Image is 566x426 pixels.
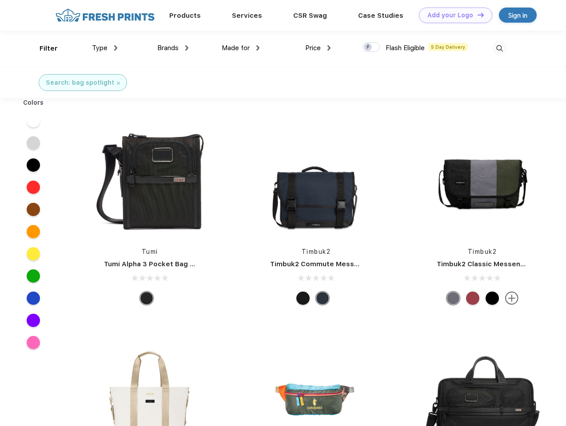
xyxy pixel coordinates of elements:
img: dropdown.png [185,45,188,51]
img: fo%20logo%202.webp [53,8,157,23]
div: Black [140,292,153,305]
img: more.svg [505,292,518,305]
div: Eco Bookish [466,292,479,305]
span: Type [92,44,108,52]
div: Sign in [508,10,527,20]
span: Price [305,44,321,52]
span: Brands [157,44,179,52]
img: desktop_search.svg [492,41,507,56]
div: Add your Logo [427,12,473,19]
span: Flash Eligible [386,44,425,52]
div: Eco Army Pop [446,292,460,305]
a: Timbuk2 Classic Messenger Bag [437,260,547,268]
img: dropdown.png [327,45,331,51]
a: Products [169,12,201,20]
img: func=resize&h=266 [257,120,375,238]
a: Tumi Alpha 3 Pocket Bag Small [104,260,208,268]
img: dropdown.png [256,45,259,51]
img: func=resize&h=266 [423,120,542,238]
a: Sign in [499,8,537,23]
img: DT [478,12,484,17]
img: filter_cancel.svg [117,82,120,85]
a: Tumi [142,248,158,255]
a: Timbuk2 [468,248,497,255]
div: Eco Black [486,292,499,305]
span: 5 Day Delivery [428,43,468,51]
div: Eco Black [296,292,310,305]
div: Colors [16,98,51,107]
a: Timbuk2 [302,248,331,255]
div: Search: bag spotlight [46,78,114,87]
span: Made for [222,44,250,52]
a: Timbuk2 Commute Messenger Bag [270,260,389,268]
div: Eco Nautical [316,292,329,305]
img: func=resize&h=266 [91,120,209,238]
img: dropdown.png [114,45,117,51]
div: Filter [40,43,58,54]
